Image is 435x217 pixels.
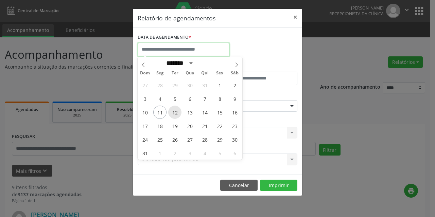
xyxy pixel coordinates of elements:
[138,78,152,92] span: Julho 27, 2025
[153,119,167,132] span: Agosto 18, 2025
[198,119,211,132] span: Agosto 21, 2025
[138,106,152,119] span: Agosto 10, 2025
[289,9,302,25] button: Close
[183,119,196,132] span: Agosto 20, 2025
[138,146,152,160] span: Agosto 31, 2025
[153,78,167,92] span: Julho 28, 2025
[198,146,211,160] span: Setembro 4, 2025
[138,133,152,146] span: Agosto 24, 2025
[153,106,167,119] span: Agosto 11, 2025
[153,92,167,105] span: Agosto 4, 2025
[227,71,242,75] span: Sáb
[183,78,196,92] span: Julho 30, 2025
[228,106,241,119] span: Agosto 16, 2025
[153,146,167,160] span: Setembro 1, 2025
[228,146,241,160] span: Setembro 6, 2025
[228,133,241,146] span: Agosto 30, 2025
[260,180,297,191] button: Imprimir
[198,92,211,105] span: Agosto 7, 2025
[138,119,152,132] span: Agosto 17, 2025
[198,78,211,92] span: Julho 31, 2025
[228,92,241,105] span: Agosto 9, 2025
[168,78,181,92] span: Julho 29, 2025
[213,106,226,119] span: Agosto 15, 2025
[213,119,226,132] span: Agosto 22, 2025
[212,71,227,75] span: Sex
[213,133,226,146] span: Agosto 29, 2025
[183,106,196,119] span: Agosto 13, 2025
[138,32,191,43] label: DATA DE AGENDAMENTO
[168,71,182,75] span: Ter
[219,61,297,72] label: ATÉ
[182,71,197,75] span: Qua
[168,133,181,146] span: Agosto 26, 2025
[168,92,181,105] span: Agosto 5, 2025
[220,180,258,191] button: Cancelar
[138,92,152,105] span: Agosto 3, 2025
[168,106,181,119] span: Agosto 12, 2025
[168,119,181,132] span: Agosto 19, 2025
[138,71,153,75] span: Dom
[213,92,226,105] span: Agosto 8, 2025
[228,78,241,92] span: Agosto 2, 2025
[183,146,196,160] span: Setembro 3, 2025
[228,119,241,132] span: Agosto 23, 2025
[153,71,168,75] span: Seg
[164,59,194,67] select: Month
[197,71,212,75] span: Qui
[168,146,181,160] span: Setembro 2, 2025
[153,133,167,146] span: Agosto 25, 2025
[194,59,216,67] input: Year
[213,78,226,92] span: Agosto 1, 2025
[183,92,196,105] span: Agosto 6, 2025
[183,133,196,146] span: Agosto 27, 2025
[198,106,211,119] span: Agosto 14, 2025
[198,133,211,146] span: Agosto 28, 2025
[213,146,226,160] span: Setembro 5, 2025
[138,14,215,22] h5: Relatório de agendamentos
